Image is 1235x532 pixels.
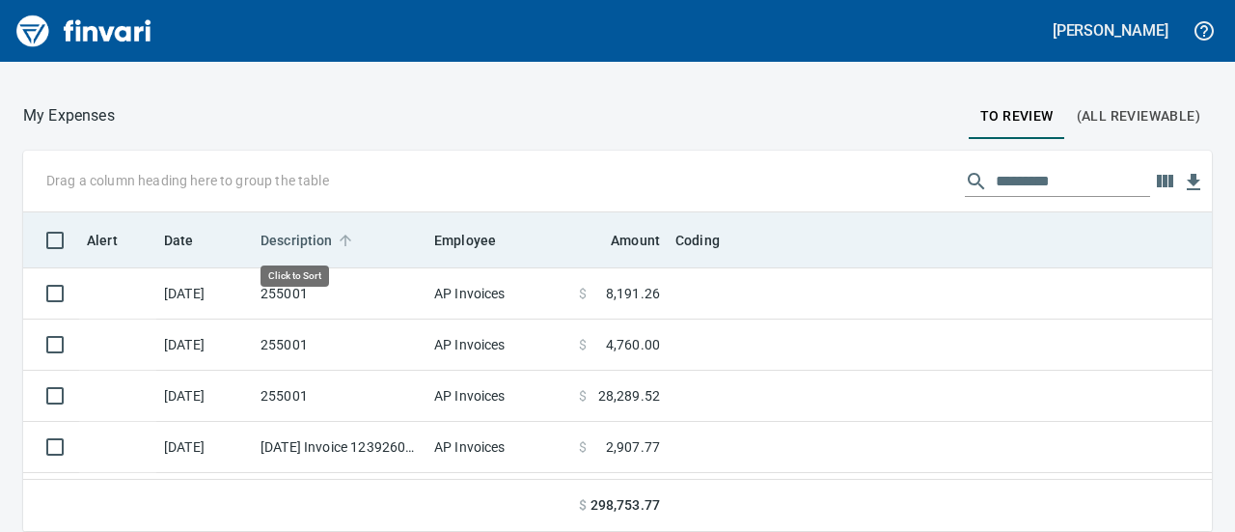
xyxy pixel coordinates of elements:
span: Employee [434,229,496,252]
h5: [PERSON_NAME] [1053,20,1168,41]
button: [PERSON_NAME] [1048,15,1173,45]
span: 2,907.77 [606,437,660,457]
td: 255001 [253,371,426,422]
td: [DATE] [156,473,253,524]
span: Description [261,229,358,252]
span: Amount [611,229,660,252]
span: $ [579,284,587,303]
span: 8,191.26 [606,284,660,303]
span: Alert [87,229,118,252]
td: AP Invoices [426,268,571,320]
td: 255001 [253,268,426,320]
span: Amount [586,229,660,252]
td: AP Invoices [426,422,571,473]
td: [DATE] [156,268,253,320]
span: $ [579,386,587,406]
span: (All Reviewable) [1077,104,1200,128]
td: 255001.7053 [253,473,426,524]
span: Alert [87,229,143,252]
p: Drag a column heading here to group the table [46,171,329,190]
span: Coding [675,229,745,252]
td: AP Invoices [426,473,571,524]
span: 298,753.77 [590,495,660,516]
button: Choose columns to display [1150,167,1179,196]
button: Download table [1179,168,1208,197]
td: AP Invoices [426,371,571,422]
td: [DATE] [156,320,253,371]
td: AP Invoices [426,320,571,371]
td: [DATE] [156,422,253,473]
span: Date [164,229,194,252]
td: [DATE] Invoice 12392600 from [PERSON_NAME] Machinery Inc (1-10774) [253,422,426,473]
img: Finvari [12,8,156,54]
td: 255001 [253,320,426,371]
span: Coding [675,229,720,252]
span: To Review [980,104,1054,128]
nav: breadcrumb [23,104,115,127]
span: Employee [434,229,521,252]
span: 28,289.52 [598,386,660,406]
td: Job (1) / 255001.: Kingston Terrace / 1110. .: Shoring / 5: Other [668,473,1150,524]
td: [DATE] [156,371,253,422]
span: $ [579,335,587,354]
span: 4,760.00 [606,335,660,354]
span: Date [164,229,219,252]
span: $ [579,495,587,516]
p: My Expenses [23,104,115,127]
span: $ [579,437,587,457]
span: Description [261,229,333,252]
